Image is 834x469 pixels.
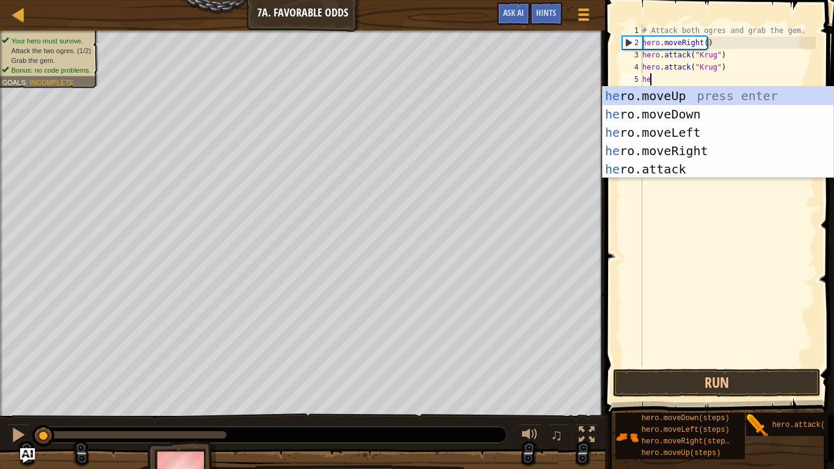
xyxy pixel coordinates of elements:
[548,424,569,449] button: ♫
[615,426,639,449] img: portrait.png
[642,414,730,423] span: hero.moveDown(steps)
[575,424,599,449] button: Toggle fullscreen
[12,37,83,45] span: Your hero must survive.
[2,65,91,75] li: Bonus: no code problems.
[622,73,642,85] div: 5
[642,437,734,446] span: hero.moveRight(steps)
[642,449,721,457] span: hero.moveUp(steps)
[2,56,91,65] li: Grab the gem.
[622,85,642,98] div: 6
[2,36,91,46] li: Your hero must survive.
[12,66,91,74] span: Bonus: no code problems.
[2,78,26,86] span: Goals
[746,414,769,437] img: portrait.png
[622,24,642,37] div: 1
[622,49,642,61] div: 3
[568,2,599,31] button: Show game menu
[536,7,556,18] span: Hints
[20,448,35,463] button: Ask AI
[6,424,31,449] button: Ctrl + P: Pause
[503,7,524,18] span: Ask AI
[12,46,92,54] span: Attack the two ogres. (1/2)
[497,2,530,25] button: Ask AI
[26,78,29,86] span: :
[12,56,56,64] span: Grab the gem.
[2,46,91,56] li: Attack the two ogres.
[623,37,642,49] div: 2
[613,369,821,397] button: Run
[622,61,642,73] div: 4
[518,424,542,449] button: Adjust volume
[642,426,730,434] span: hero.moveLeft(steps)
[551,426,563,444] span: ♫
[29,78,74,86] span: Incomplete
